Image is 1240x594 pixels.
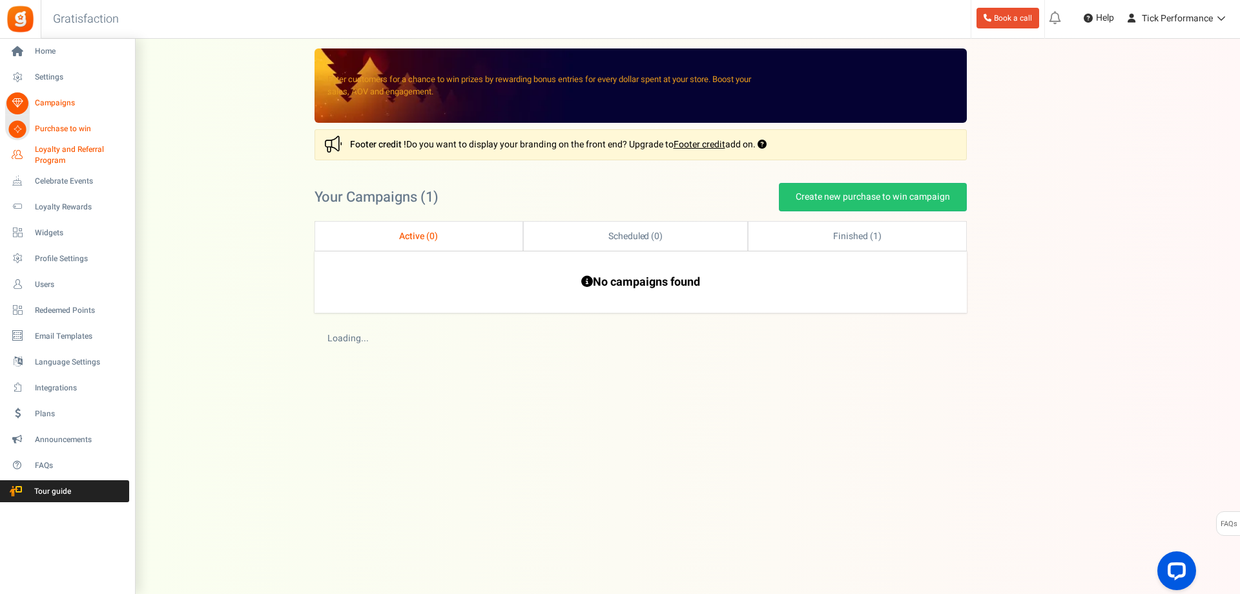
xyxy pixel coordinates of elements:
[6,5,35,34] img: Gratisfaction
[5,67,129,89] a: Settings
[1142,12,1213,25] span: Tick Performance
[5,377,129,399] a: Integrations
[35,408,125,419] span: Plans
[426,187,433,207] span: 1
[1079,8,1119,28] a: Help
[5,248,129,270] a: Profile Settings
[455,275,827,289] h4: No campaigns found
[654,229,659,243] span: 0
[315,191,439,204] h2: Your Campaigns ( )
[35,434,125,445] span: Announcements
[5,170,129,192] a: Celebrate Events
[5,118,129,140] a: Purchase to win
[976,8,1039,28] a: Book a call
[873,229,878,243] span: 1
[5,351,129,373] a: Language Settings
[35,460,125,471] span: FAQs
[35,202,125,213] span: Loyalty Rewards
[779,183,967,211] a: Create new purchase to win campaign
[35,305,125,316] span: Redeemed Points
[5,299,129,321] a: Redeemed Points
[35,46,125,57] span: Home
[5,92,129,114] a: Campaigns
[35,279,125,290] span: Users
[429,229,435,243] span: 0
[5,454,129,476] a: FAQs
[608,229,663,243] span: Scheduled ( )
[5,403,129,425] a: Plans
[5,222,129,244] a: Widgets
[5,429,129,451] a: Announcements
[6,486,96,497] span: Tour guide
[35,383,125,394] span: Integrations
[327,332,954,345] div: Loading...
[5,144,129,166] a: Loyalty and Referral Program
[350,138,406,151] strong: Footer credit !
[35,331,125,342] span: Email Templates
[1220,512,1237,536] span: FAQs
[1093,12,1114,25] span: Help
[327,74,760,98] p: Enter customers for a chance to win prizes by rewarding bonus entries for every dollar spent at y...
[5,273,129,295] a: Users
[39,6,133,32] h3: Gratisfaction
[674,138,725,151] a: Footer credit
[5,41,129,63] a: Home
[399,229,438,243] span: Active ( )
[833,229,881,243] span: Finished ( )
[35,357,125,368] span: Language Settings
[5,325,129,347] a: Email Templates
[35,228,125,239] span: Widgets
[315,129,967,160] div: Do you want to display your branding on the front end? Upgrade to add on.
[35,144,129,166] span: Loyalty and Referral Program
[35,98,125,109] span: Campaigns
[35,253,125,264] span: Profile Settings
[35,176,125,187] span: Celebrate Events
[35,72,125,83] span: Settings
[35,123,125,134] span: Purchase to win
[5,196,129,218] a: Loyalty Rewards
